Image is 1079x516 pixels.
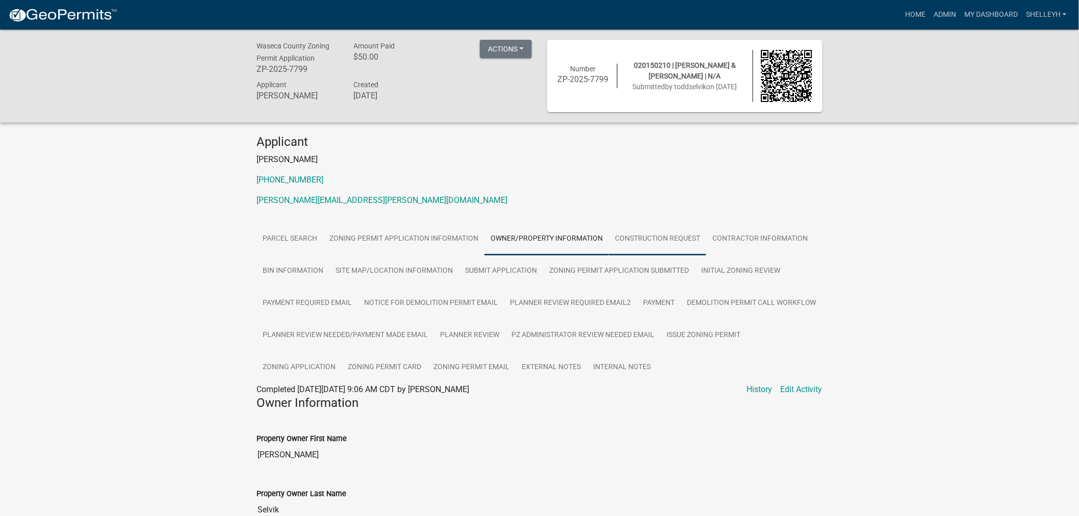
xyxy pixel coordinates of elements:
[329,255,459,288] a: Site Map/Location Information
[256,491,346,498] label: Property Owner Last Name
[434,319,505,352] a: Planner Review
[747,383,772,396] a: History
[587,351,657,384] a: Internal Notes
[323,223,484,255] a: Zoning Permit Application Information
[256,319,434,352] a: Planner Review Needed/Payment Made Email
[256,287,358,320] a: Payment Required Email
[256,384,469,394] span: Completed [DATE][DATE] 9:06 AM CDT by [PERSON_NAME]
[761,50,813,102] img: QR code
[665,83,707,91] span: by toddselvik
[633,83,737,91] span: Submitted on [DATE]
[706,223,814,255] a: Contractor Information
[557,74,609,84] h6: ZP-2025-7799
[543,255,695,288] a: Zoning Permit Application Submitted
[930,5,960,24] a: Admin
[609,223,706,255] a: Construction Request
[353,91,435,100] h6: [DATE]
[256,42,329,62] span: Waseca County Zoning Permit Application
[1022,5,1071,24] a: shelleyh
[256,223,323,255] a: Parcel search
[353,52,435,62] h6: $50.00
[480,40,532,58] button: Actions
[637,287,681,320] a: Payment
[256,195,507,205] a: [PERSON_NAME][EMAIL_ADDRESS][PERSON_NAME][DOMAIN_NAME]
[256,81,287,89] span: Applicant
[342,351,427,384] a: Zoning Permit Card
[256,64,338,74] h6: ZP-2025-7799
[256,255,329,288] a: Bin Information
[353,42,395,50] span: Amount Paid
[256,396,823,410] h4: Owner Information
[256,351,342,384] a: Zoning Application
[256,175,323,185] a: [PHONE_NUMBER]
[504,287,637,320] a: Planner Review Required Email2
[256,435,347,443] label: Property Owner First Name
[660,319,747,352] a: Issue Zoning Permit
[634,61,736,80] span: 020150210 | [PERSON_NAME] & [PERSON_NAME] | N/A
[516,351,587,384] a: External Notes
[960,5,1022,24] a: My Dashboard
[681,287,823,320] a: Demolition Permit Call Workflow
[571,65,596,73] span: Number
[505,319,660,352] a: PZ Administrator Review Needed Email
[780,383,823,396] a: Edit Activity
[256,135,823,149] h4: Applicant
[358,287,504,320] a: Notice for Demolition Permit Email
[695,255,786,288] a: Initial Zoning Review
[427,351,516,384] a: Zoning Permit Email
[256,153,823,166] p: [PERSON_NAME]
[484,223,609,255] a: Owner/Property Information
[256,91,338,100] h6: [PERSON_NAME]
[901,5,930,24] a: Home
[353,81,378,89] span: Created
[459,255,543,288] a: Submit Application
